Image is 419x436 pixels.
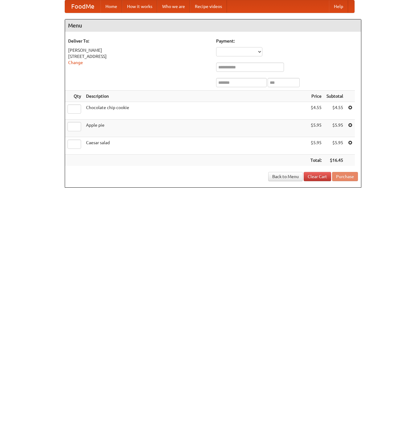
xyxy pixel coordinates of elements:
[308,102,324,120] td: $4.55
[324,91,346,102] th: Subtotal
[324,102,346,120] td: $4.55
[68,60,83,65] a: Change
[329,0,348,13] a: Help
[332,172,358,181] button: Purchase
[68,53,210,59] div: [STREET_ADDRESS]
[65,0,101,13] a: FoodMe
[101,0,122,13] a: Home
[304,172,331,181] a: Clear Cart
[308,137,324,155] td: $5.95
[190,0,227,13] a: Recipe videos
[84,102,308,120] td: Chocolate chip cookie
[308,91,324,102] th: Price
[324,120,346,137] td: $5.95
[268,172,303,181] a: Back to Menu
[157,0,190,13] a: Who we are
[68,38,210,44] h5: Deliver To:
[84,91,308,102] th: Description
[324,155,346,166] th: $16.45
[84,120,308,137] td: Apple pie
[324,137,346,155] td: $5.95
[65,19,361,32] h4: Menu
[216,38,358,44] h5: Payment:
[68,47,210,53] div: [PERSON_NAME]
[308,155,324,166] th: Total:
[308,120,324,137] td: $5.95
[65,91,84,102] th: Qty
[122,0,157,13] a: How it works
[84,137,308,155] td: Caesar salad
